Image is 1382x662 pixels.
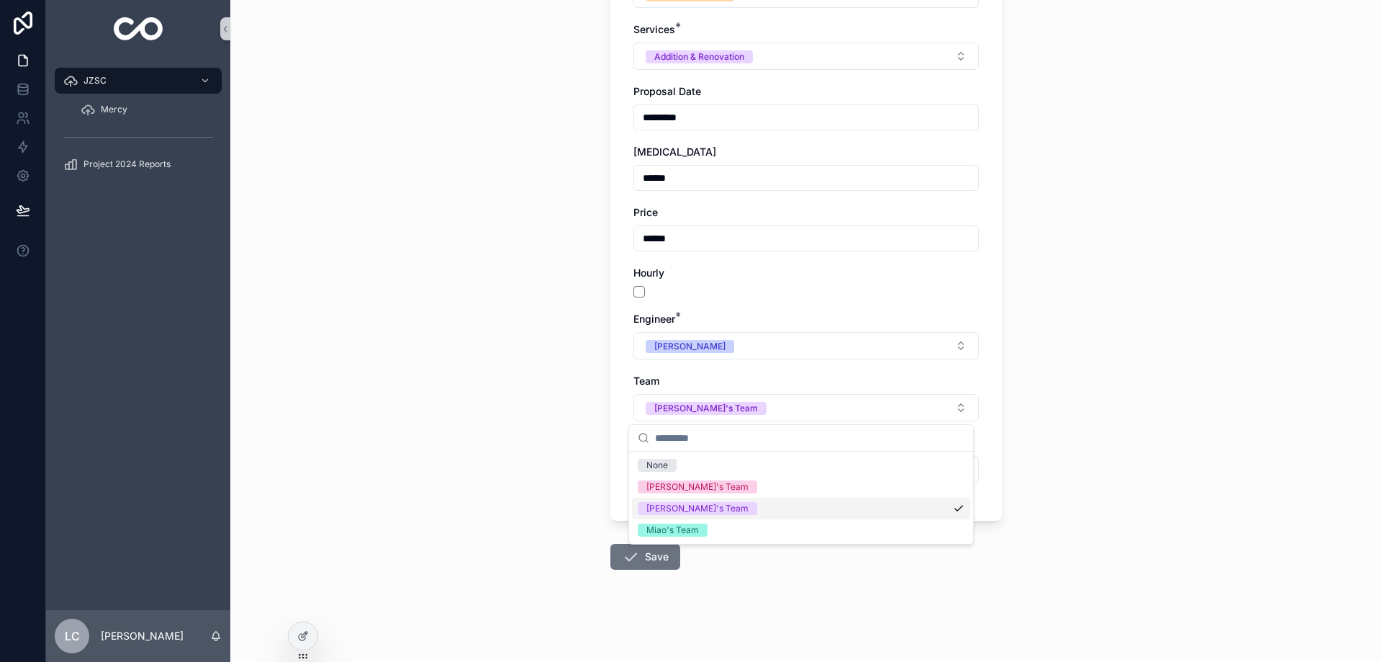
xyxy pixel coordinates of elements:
button: Select Button [633,43,979,70]
div: [PERSON_NAME]'s Team [646,502,749,515]
span: Mercy [101,104,127,115]
div: [PERSON_NAME]'s Team [654,402,758,415]
span: Project 2024 Reports [83,158,171,170]
div: [PERSON_NAME] [654,340,726,353]
a: Project 2024 Reports [55,151,222,177]
div: scrollable content [46,58,230,196]
a: JZSC [55,68,222,94]
img: App logo [114,17,163,40]
span: Price [633,206,658,218]
button: Save [610,544,680,570]
span: Team [633,375,659,387]
div: Miao's Team [646,524,699,537]
span: [MEDICAL_DATA] [633,146,716,158]
span: Services [633,23,675,35]
a: Mercy [72,97,222,122]
button: Select Button [633,332,979,359]
span: JZSC [83,75,107,86]
div: None [646,459,668,472]
span: LC [65,627,80,645]
span: Hourly [633,267,664,279]
div: Suggestions [629,452,973,544]
span: Proposal Date [633,85,701,97]
p: [PERSON_NAME] [101,629,184,643]
button: Select Button [633,394,979,421]
div: Addition & Renovation [654,50,744,63]
div: [PERSON_NAME]'s Team [646,480,749,493]
span: Engineer [633,313,675,325]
